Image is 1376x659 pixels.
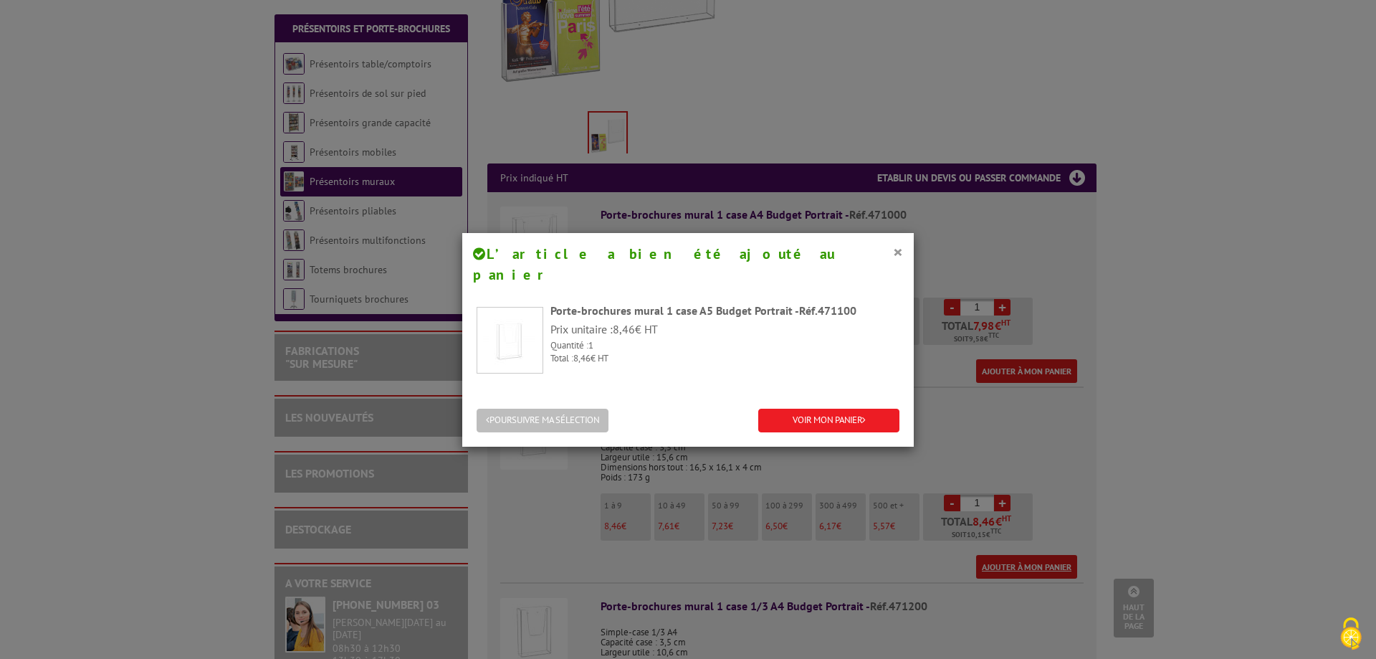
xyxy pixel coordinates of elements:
button: POURSUIVRE MA SÉLECTION [477,409,608,432]
p: Quantité : [550,339,899,353]
h4: L’article a bien été ajouté au panier [473,244,903,285]
span: 1 [588,339,593,351]
p: Total : € HT [550,352,899,366]
button: × [893,242,903,261]
img: Cookies (fenêtre modale) [1333,616,1369,652]
span: 8,46 [573,352,591,364]
div: Porte-brochures mural 1 case A5 Budget Portrait - [550,303,899,319]
a: VOIR MON PANIER [758,409,899,432]
button: Cookies (fenêtre modale) [1326,610,1376,659]
p: Prix unitaire : € HT [550,321,899,338]
span: Réf.471100 [799,303,856,318]
span: 8,46 [613,322,635,336]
